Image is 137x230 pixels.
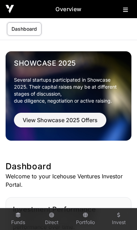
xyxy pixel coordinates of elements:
[7,22,41,36] a: Dashboard
[6,172,131,189] p: Welcome to your Icehouse Ventures Investor Portal.
[14,58,123,68] a: Showcase 2025
[14,113,106,127] button: View Showcase 2025 Offers
[4,210,32,229] a: Funds
[38,210,66,229] a: Direct
[6,5,14,13] img: Icehouse Ventures Logo
[71,210,99,229] a: Portfolio
[14,120,106,127] a: View Showcase 2025 Offers
[14,76,123,104] p: Several startups participated in Showcase 2025. Their capital raises may be at different stages o...
[13,205,124,214] h2: Investment Performance
[23,116,98,124] span: View Showcase 2025 Offers
[6,161,131,172] h1: Dashboard
[14,5,123,13] h2: Overview
[6,51,131,141] img: Showcase 2025
[105,210,133,229] a: Invest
